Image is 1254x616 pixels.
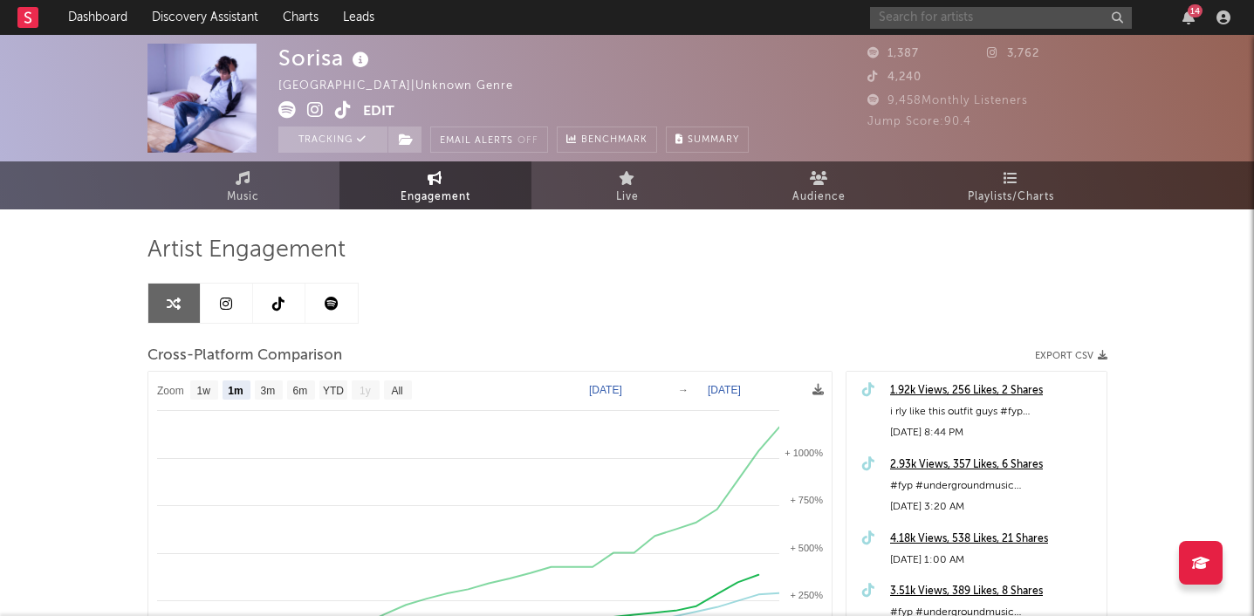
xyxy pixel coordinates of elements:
[890,529,1098,550] a: 4.18k Views, 538 Likes, 21 Shares
[278,44,373,72] div: Sorisa
[790,543,823,553] text: + 500%
[890,401,1098,422] div: i rly like this outfit guys #fyp #undergroundmusic #undergroundartist #hyperpop
[890,496,1098,517] div: [DATE] 3:20 AM
[678,384,689,396] text: →
[688,135,739,145] span: Summary
[867,116,971,127] span: Jump Score: 90.4
[260,385,275,397] text: 3m
[890,581,1098,602] a: 3.51k Views, 389 Likes, 8 Shares
[228,385,243,397] text: 1m
[227,187,259,208] span: Music
[589,384,622,396] text: [DATE]
[557,127,657,153] a: Benchmark
[785,448,823,458] text: + 1000%
[915,161,1107,209] a: Playlists/Charts
[968,187,1054,208] span: Playlists/Charts
[792,187,846,208] span: Audience
[517,136,538,146] em: Off
[890,455,1098,476] a: 2.93k Views, 357 Likes, 6 Shares
[581,130,648,151] span: Benchmark
[870,7,1132,29] input: Search for artists
[147,346,342,366] span: Cross-Platform Comparison
[391,385,402,397] text: All
[278,76,533,97] div: [GEOGRAPHIC_DATA] | Unknown Genre
[1182,10,1195,24] button: 14
[360,385,371,397] text: 1y
[278,127,387,153] button: Tracking
[363,101,394,123] button: Edit
[790,495,823,505] text: + 750%
[890,476,1098,496] div: #fyp #undergroundmusic #undergroundartist #hyperpop #underground
[790,590,823,600] text: + 250%
[890,550,1098,571] div: [DATE] 1:00 AM
[157,385,184,397] text: Zoom
[147,240,346,261] span: Artist Engagement
[890,380,1098,401] a: 1.92k Views, 256 Likes, 2 Shares
[401,187,470,208] span: Engagement
[322,385,343,397] text: YTD
[867,95,1028,106] span: 9,458 Monthly Listeners
[531,161,723,209] a: Live
[1188,4,1203,17] div: 14
[987,48,1039,59] span: 3,762
[339,161,531,209] a: Engagement
[292,385,307,397] text: 6m
[616,187,639,208] span: Live
[723,161,915,209] a: Audience
[867,48,919,59] span: 1,387
[666,127,749,153] button: Summary
[867,72,922,83] span: 4,240
[147,161,339,209] a: Music
[430,127,548,153] button: Email AlertsOff
[196,385,210,397] text: 1w
[890,422,1098,443] div: [DATE] 8:44 PM
[708,384,741,396] text: [DATE]
[1035,351,1107,361] button: Export CSV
